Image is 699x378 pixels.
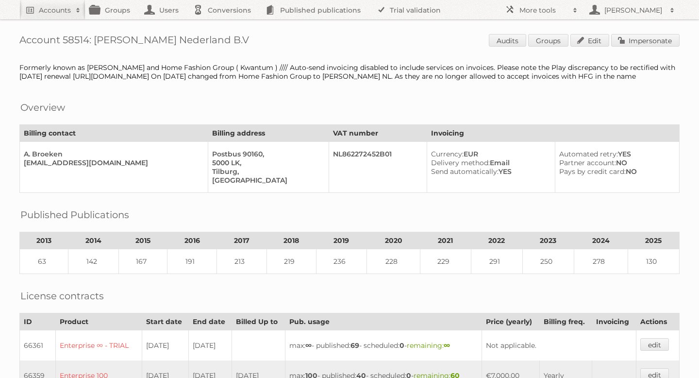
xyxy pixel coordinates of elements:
a: edit [640,338,669,351]
div: EUR [431,150,547,158]
th: Actions [636,313,679,330]
th: ID [20,313,56,330]
a: Groups [528,34,568,47]
th: 2018 [266,232,316,249]
span: Delivery method: [431,158,490,167]
th: 2019 [316,232,366,249]
td: 191 [167,249,217,274]
td: 278 [574,249,628,274]
td: 213 [217,249,266,274]
td: 63 [20,249,68,274]
th: Invoicing [592,313,636,330]
th: Invoicing [427,125,680,142]
div: YES [431,167,547,176]
div: NO [559,167,671,176]
span: Automated retry: [559,150,618,158]
span: Send automatically: [431,167,499,176]
th: 2015 [119,232,167,249]
h2: Published Publications [20,207,129,222]
th: Pub. usage [285,313,482,330]
span: Partner account: [559,158,616,167]
h2: Overview [20,100,65,115]
h2: More tools [519,5,568,15]
th: Product [56,313,142,330]
th: 2014 [68,232,119,249]
span: Currency: [431,150,464,158]
a: Impersonate [611,34,680,47]
th: 2024 [574,232,628,249]
span: Pays by credit card: [559,167,626,176]
h2: [PERSON_NAME] [602,5,665,15]
th: Billing freq. [540,313,592,330]
th: Billing contact [20,125,208,142]
th: 2016 [167,232,217,249]
td: 66361 [20,330,56,361]
th: Billing address [208,125,329,142]
h1: Account 58514: [PERSON_NAME] Nederland B.V [19,34,680,49]
th: 2023 [522,232,574,249]
td: NL862272452B01 [329,142,427,193]
td: 250 [522,249,574,274]
th: 2017 [217,232,266,249]
div: Tilburg, [212,167,321,176]
div: A. Broeken [24,150,200,158]
td: [DATE] [142,330,189,361]
a: Audits [489,34,526,47]
td: 142 [68,249,119,274]
strong: ∞ [305,341,312,350]
div: [GEOGRAPHIC_DATA] [212,176,321,185]
div: Email [431,158,547,167]
th: Billed Up to [232,313,285,330]
td: 167 [119,249,167,274]
a: Edit [570,34,609,47]
div: NO [559,158,671,167]
strong: 0 [399,341,404,350]
td: 236 [316,249,366,274]
th: 2020 [366,232,420,249]
span: remaining: [407,341,450,350]
div: YES [559,150,671,158]
div: [EMAIL_ADDRESS][DOMAIN_NAME] [24,158,200,167]
td: 130 [628,249,679,274]
td: 229 [420,249,471,274]
div: Postbus 90160, [212,150,321,158]
td: Not applicable. [482,330,636,361]
td: 291 [471,249,522,274]
th: Price (yearly) [482,313,540,330]
td: [DATE] [189,330,232,361]
td: Enterprise ∞ - TRIAL [56,330,142,361]
th: End date [189,313,232,330]
th: 2013 [20,232,68,249]
td: 228 [366,249,420,274]
h2: License contracts [20,289,104,303]
th: 2022 [471,232,522,249]
strong: 69 [350,341,359,350]
strong: ∞ [444,341,450,350]
th: VAT number [329,125,427,142]
th: Start date [142,313,189,330]
div: 5000 LK, [212,158,321,167]
th: 2021 [420,232,471,249]
div: Formerly known as [PERSON_NAME] and Home Fashion Group ( Kwantum ) //// Auto-send invoicing disab... [19,63,680,81]
th: 2025 [628,232,679,249]
h2: Accounts [39,5,71,15]
td: max: - published: - scheduled: - [285,330,482,361]
td: 219 [266,249,316,274]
